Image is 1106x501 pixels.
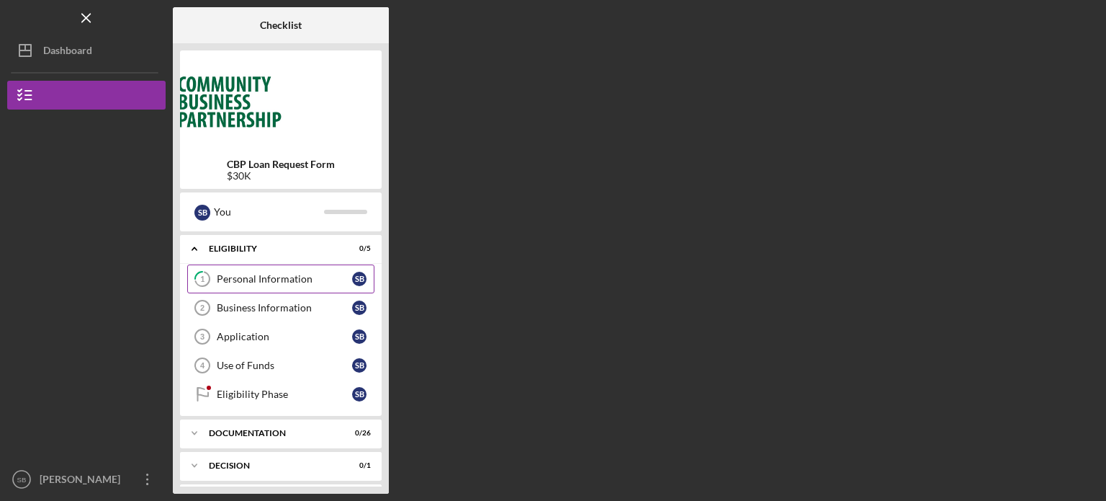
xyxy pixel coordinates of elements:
[352,358,367,373] div: S B
[214,200,324,224] div: You
[187,293,374,322] a: 2Business InformationSB
[200,332,204,341] tspan: 3
[43,36,92,68] div: Dashboard
[7,36,166,65] button: Dashboard
[209,461,335,470] div: Decision
[217,302,352,314] div: Business Information
[187,351,374,380] a: 4Use of FundsSB
[200,361,205,370] tspan: 4
[217,360,352,371] div: Use of Funds
[345,461,371,470] div: 0 / 1
[217,273,352,285] div: Personal Information
[209,429,335,438] div: Documentation
[36,465,130,497] div: [PERSON_NAME]
[17,476,27,484] text: SB
[352,329,367,344] div: S B
[352,272,367,286] div: S B
[345,244,371,253] div: 0 / 5
[352,301,367,315] div: S B
[217,331,352,342] div: Application
[227,159,335,170] b: CBP Loan Request Form
[194,205,210,221] div: S B
[345,429,371,438] div: 0 / 26
[187,380,374,409] a: Eligibility PhaseSB
[180,58,382,144] img: Product logo
[217,389,352,400] div: Eligibility Phase
[260,19,302,31] b: Checklist
[200,275,204,284] tspan: 1
[227,170,335,182] div: $30K
[200,303,204,312] tspan: 2
[187,265,374,293] a: 1Personal InformationSB
[352,387,367,402] div: S B
[7,465,166,494] button: SB[PERSON_NAME]
[187,322,374,351] a: 3ApplicationSB
[209,244,335,253] div: Eligibility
